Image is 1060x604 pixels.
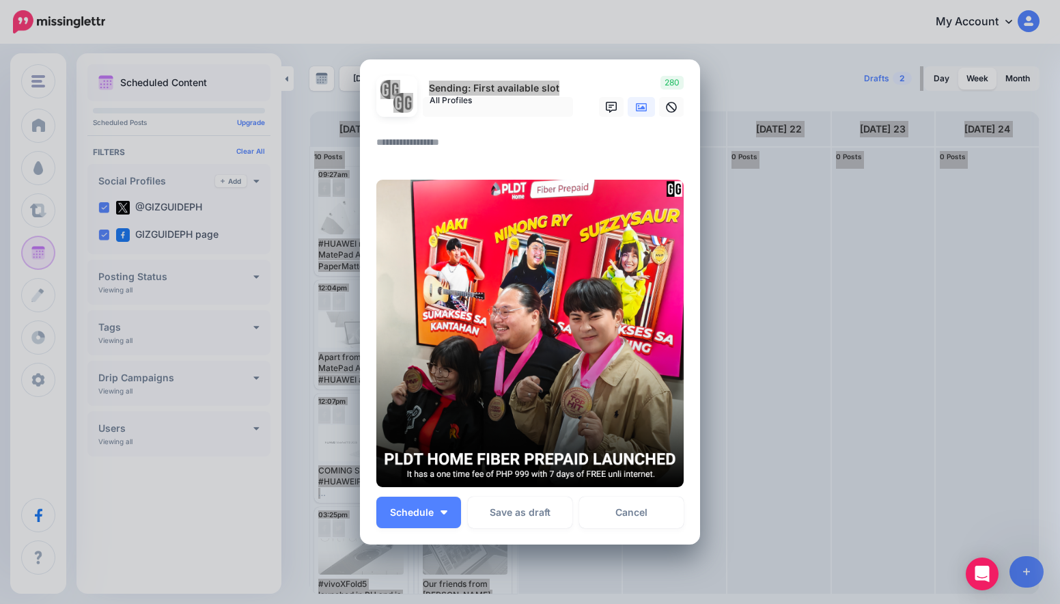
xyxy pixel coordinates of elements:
img: 353459792_649996473822713_4483302954317148903_n-bsa138318.png [380,80,400,100]
p: Sending: First available slot [423,81,573,96]
span: Schedule [390,508,434,517]
button: Save as draft [468,497,572,528]
a: All Profiles [423,97,573,117]
img: JT5sWCfR-79925.png [393,93,413,113]
button: Schedule [376,497,461,528]
img: N649NWPY6NHO7KKUZSKFVK8Y1KW26MJI.png [376,180,684,487]
span: All Profiles [430,93,557,107]
span: 280 [660,76,684,90]
div: Open Intercom Messenger [966,558,999,590]
img: arrow-down-white.png [441,510,447,514]
a: Cancel [579,497,684,528]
